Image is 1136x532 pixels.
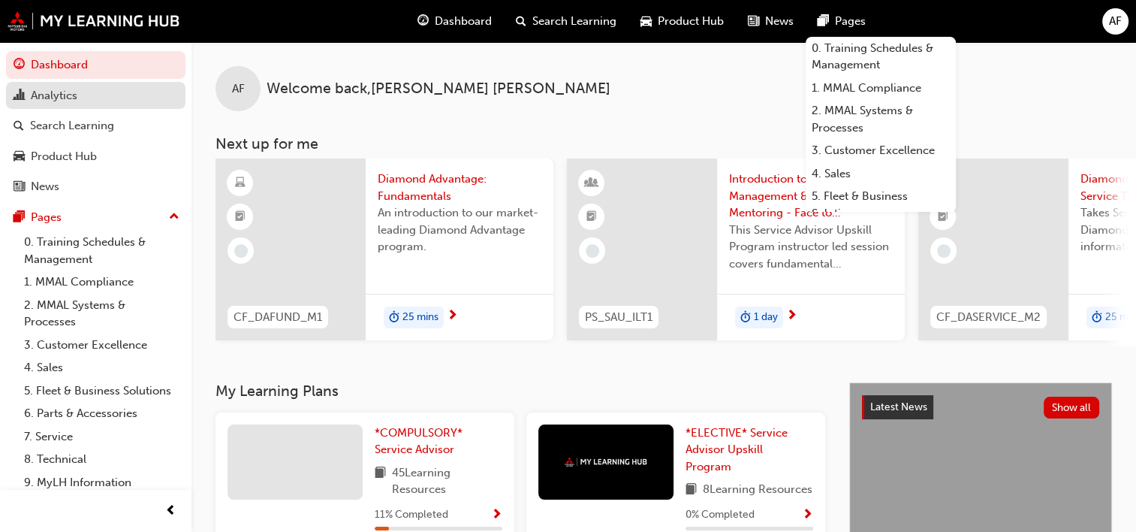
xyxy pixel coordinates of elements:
span: CF_DASERVICE_M2 [936,309,1041,326]
div: Analytics [31,87,77,104]
a: 1. MMAL Compliance [18,271,185,294]
span: duration-icon [740,308,751,328]
span: guage-icon [14,59,25,72]
span: News [765,13,794,30]
a: 4. Sales [806,162,956,186]
span: pages-icon [14,211,25,225]
span: learningResourceType_INSTRUCTOR_LED-icon [586,174,597,193]
span: search-icon [14,119,24,133]
span: chart-icon [14,89,25,103]
a: 7. Service [18,425,185,449]
div: Product Hub [31,148,97,165]
span: pages-icon [818,12,829,31]
a: *COMPULSORY* Service Advisor [375,425,502,458]
a: 0. Training Schedules & Management [18,231,185,271]
a: guage-iconDashboard [405,6,504,37]
a: 3. Customer Excellence [806,139,956,162]
span: book-icon [686,481,697,500]
span: PS_SAU_ILT1 [585,309,652,326]
span: Search Learning [532,13,616,30]
a: PS_SAU_ILT1Introduction to Management & Mentoring - Face to Face Instructor Led Training (Service... [567,159,905,340]
span: learningRecordVerb_NONE-icon [937,244,951,258]
span: booktick-icon [938,207,948,227]
span: Show Progress [802,509,813,522]
span: booktick-icon [586,207,597,227]
span: duration-icon [1092,308,1102,328]
a: 8. Technical [18,448,185,471]
span: Pages [835,13,866,30]
h3: Next up for me [191,135,1136,153]
span: booktick-icon [235,207,246,227]
button: Show all [1044,397,1100,419]
span: car-icon [640,12,652,31]
span: AF [232,80,245,98]
span: search-icon [516,12,526,31]
a: Analytics [6,82,185,110]
span: Welcome back , [PERSON_NAME] [PERSON_NAME] [267,80,610,98]
span: learningRecordVerb_NONE-icon [586,244,599,258]
a: Latest NewsShow all [862,395,1099,419]
span: Show Progress [491,509,502,522]
span: news-icon [14,180,25,194]
a: car-iconProduct Hub [628,6,736,37]
h3: My Learning Plans [215,382,825,400]
span: 11 % Completed [375,506,448,524]
span: guage-icon [417,12,429,31]
span: Diamond Advantage: Fundamentals [378,171,541,204]
a: 2. MMAL Systems & Processes [806,99,956,139]
span: Dashboard [435,13,492,30]
a: 0. Training Schedules & Management [806,37,956,77]
span: *COMPULSORY* Service Advisor [375,426,463,457]
span: *ELECTIVE* Service Advisor Upskill Program [686,426,788,473]
div: News [31,178,59,195]
span: 0 % Completed [686,506,755,524]
a: 5. Fleet & Business Solutions [18,379,185,403]
a: Dashboard [6,51,185,79]
div: Pages [31,209,62,226]
a: search-iconSearch Learning [504,6,628,37]
span: up-icon [169,207,179,227]
a: 6. Parts & Accessories [18,402,185,425]
a: news-iconNews [736,6,806,37]
button: Show Progress [802,506,813,524]
span: prev-icon [165,502,176,521]
img: mmal [565,457,647,467]
button: Show Progress [491,506,502,524]
a: 9. MyLH Information [18,471,185,494]
a: pages-iconPages [806,6,878,37]
span: 25 mins [402,309,438,326]
button: DashboardAnalyticsSearch LearningProduct HubNews [6,48,185,204]
a: News [6,173,185,201]
span: Introduction to Management & Mentoring - Face to Face Instructor Led Training (Service Advisor Up... [729,171,893,222]
a: CF_DAFUND_M1Diamond Advantage: FundamentalsAn introduction to our market-leading Diamond Advantag... [215,159,553,340]
a: 5. Fleet & Business Solutions [806,185,956,225]
a: 1. MMAL Compliance [806,77,956,100]
span: 45 Learning Resources [392,464,502,498]
span: next-icon [786,310,797,323]
span: book-icon [375,464,386,498]
a: Search Learning [6,112,185,140]
a: *ELECTIVE* Service Advisor Upskill Program [686,425,813,476]
a: 4. Sales [18,356,185,379]
a: Product Hub [6,143,185,171]
span: AF [1109,13,1122,30]
span: CF_DAFUND_M1 [234,309,322,326]
span: duration-icon [389,308,399,328]
img: mmal [8,11,180,31]
a: 2. MMAL Systems & Processes [18,294,185,334]
span: This Service Advisor Upskill Program instructor led session covers fundamental management styles ... [729,222,893,273]
span: learningResourceType_ELEARNING-icon [235,174,246,193]
button: AF [1102,8,1128,35]
span: learningRecordVerb_NONE-icon [234,244,248,258]
span: Product Hub [658,13,724,30]
button: Pages [6,204,185,231]
span: 8 Learning Resources [703,481,812,500]
span: next-icon [447,310,458,323]
a: 3. Customer Excellence [18,334,185,357]
span: Latest News [870,401,927,413]
span: An introduction to our market-leading Diamond Advantage program. [378,204,541,255]
span: 1 day [754,309,778,326]
div: Search Learning [30,117,114,135]
span: car-icon [14,150,25,164]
